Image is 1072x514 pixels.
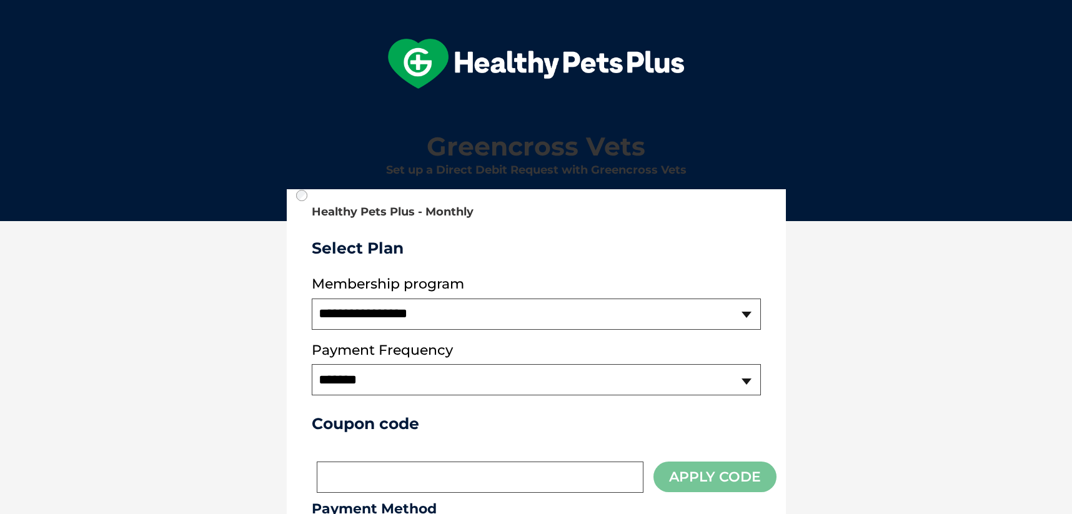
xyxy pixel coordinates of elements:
[312,414,761,433] h3: Coupon code
[292,132,781,161] h1: Greencross Vets
[312,276,761,292] label: Membership program
[312,239,761,257] h3: Select Plan
[292,164,781,177] h2: Set up a Direct Debit Request with Greencross Vets
[388,39,684,89] img: hpp-logo-landscape-green-white.png
[312,342,453,358] label: Payment Frequency
[312,206,761,219] h2: Healthy Pets Plus - Monthly
[653,462,777,492] button: Apply Code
